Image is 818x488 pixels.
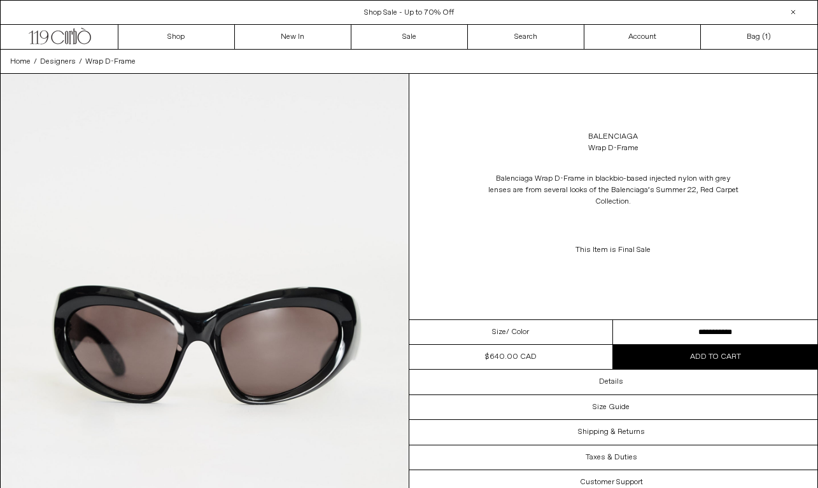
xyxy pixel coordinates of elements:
[593,403,630,412] h3: Size Guide
[79,56,82,67] span: /
[765,31,771,43] span: )
[588,143,638,154] div: Wrap D-Frame
[486,167,740,214] p: Balenciaga Wrap D-Frame in black
[690,352,741,362] span: Add to cart
[34,56,37,67] span: /
[586,453,637,462] h3: Taxes & Duties
[492,326,506,338] span: Size
[578,428,645,436] h3: Shipping & Returns
[118,25,235,49] a: Shop
[599,377,623,386] h3: Details
[351,25,468,49] a: Sale
[40,56,76,67] a: Designers
[613,345,817,369] button: Add to cart
[575,245,651,255] span: This Item is Final Sale
[40,57,76,67] span: Designers
[765,32,768,42] span: 1
[485,351,537,363] div: $640.00 CAD
[488,174,738,207] span: bio-based injected nylon with grey lenses are from several looks of the Balenciaga’s Summer 22, R...
[580,478,643,487] h3: Customer Support
[85,57,136,67] span: Wrap D-Frame
[364,8,454,18] a: Shop Sale - Up to 70% Off
[468,25,584,49] a: Search
[506,326,529,338] span: / Color
[588,131,638,143] a: Balenciaga
[85,56,136,67] a: Wrap D-Frame
[701,25,817,49] a: Bag ()
[584,25,701,49] a: Account
[10,57,31,67] span: Home
[235,25,351,49] a: New In
[10,56,31,67] a: Home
